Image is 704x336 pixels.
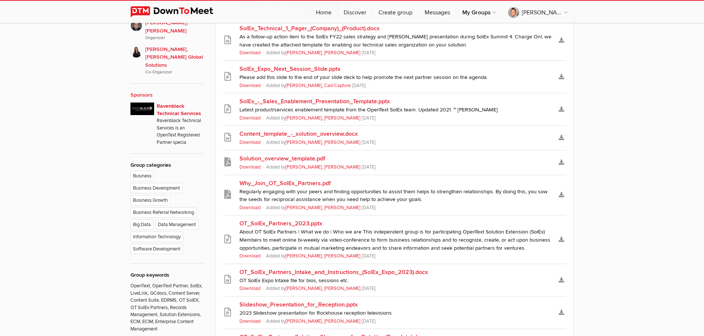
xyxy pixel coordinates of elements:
div: OT SolEx Expo Intake file for bios, sessions etc. [239,277,552,285]
span: Added by [266,285,362,291]
a: [PERSON_NAME], [PERSON_NAME] [286,115,360,121]
a: OT_SolEx_Partners_2023.pptx [239,219,552,228]
a: Download [239,139,261,145]
span: Added by [266,115,362,121]
a: Download [239,285,261,291]
div: About OT SolEx Partners | What we do | Who we are This independent group is for participating Ope... [239,228,552,252]
span: [DATE] [362,318,376,324]
img: Melissa Salm, Wertheim Global Solutions [130,46,142,58]
a: [PERSON_NAME], [PERSON_NAME] [286,285,360,291]
span: [DATE] [362,285,376,291]
a: Download [239,83,261,89]
span: Added by [266,50,362,56]
span: [DATE] [352,83,366,89]
a: Download [239,115,261,121]
div: Group keywords [130,271,204,279]
span: [DATE] [362,164,376,170]
span: Added by [266,253,362,259]
a: Download [239,205,261,211]
a: Why_Join_OT_SolEx_Partners.pdf [239,179,552,188]
a: Solution_overview_template.pdf [239,154,552,163]
a: SolEx_-_Sales_Enablement_Presentation_Template.pptx [239,97,552,106]
a: Download [239,50,261,56]
a: OT_SolEx_Partners_Intake_and_Instructions_(SolEx_Expo_2023).docx [239,268,552,277]
i: Co-Organizer [145,69,204,76]
span: [DATE] [362,253,376,259]
a: Content_template_-_solution_overview.docx [239,129,552,138]
a: Download [239,318,261,324]
div: As a follow-up action item to the SolEx FY22 sales strategy and [PERSON_NAME] presentation during... [239,33,552,49]
i: Organizer [145,35,204,41]
span: [DATE] [362,205,376,211]
a: Download [239,164,261,170]
a: [PERSON_NAME], [PERSON_NAME] [286,318,360,324]
div: Regularly engaging with your peers and finding opportunities to assist them helps to strengthen r... [239,188,552,204]
a: Sponsors [130,92,153,98]
div: Please add this slide to the end of your slide deck to help promote the next partner session on t... [239,73,552,82]
a: [PERSON_NAME], Cad-Capture [286,83,351,89]
a: Slideshow_Presentation_for_Reception.pptx [239,300,552,309]
span: Added by [266,139,362,145]
span: Added by [266,83,352,89]
a: Discover [338,1,372,23]
div: Group categories [130,161,204,169]
a: Download [239,253,261,259]
span: Added by [266,164,362,170]
a: SolEx_Technical_1_Pager_(Company)_(Product).docx [239,24,552,33]
span: [DATE] [362,115,376,121]
p: Ravenblack Technical Services is an OpenText Registered Partner specia [157,117,204,146]
a: Home [310,1,337,23]
span: [DATE] [362,139,376,145]
a: [PERSON_NAME], [PERSON_NAME] [286,50,360,56]
a: [PERSON_NAME], [PERSON_NAME] [286,205,360,211]
a: Create group [373,1,418,23]
a: [PERSON_NAME], [PERSON_NAME]Organizer [130,20,204,42]
span: Added by [266,318,362,324]
img: Ravenblack Technical Services [130,103,154,115]
a: [PERSON_NAME], [PERSON_NAME] [286,164,360,170]
div: 2023 Slideshow presentation for Rockhouse reception televisions [239,309,552,317]
div: Latest product/services enablement template from the OpenText SolEx team. Updated 2021. ~ [PERSON... [239,106,552,114]
a: Ravenblack Technical Services [157,103,201,117]
span: Added by [266,205,362,211]
a: SolEx_Expo_Next_Session_Slide.pptx [239,65,552,73]
a: [PERSON_NAME], [PERSON_NAME] Global SolutionsCo-Organizer [130,42,204,76]
span: [PERSON_NAME], [PERSON_NAME] Global Solutions [145,45,204,76]
img: Sean Murphy, Cassia [130,20,142,31]
a: My Groups [456,1,502,23]
p: OpenText, OpenText Partner, SolEx, LiveLink, GCdocs, Content Server, Content Suite, EDRMS, OT Sol... [130,279,204,333]
span: [DATE] [362,50,376,56]
span: [PERSON_NAME], [PERSON_NAME] [145,19,204,42]
img: DownToMeet [130,6,225,17]
a: [PERSON_NAME], [PERSON_NAME] Consulting [502,1,574,23]
a: [PERSON_NAME], [PERSON_NAME] [286,253,360,259]
a: [PERSON_NAME], [PERSON_NAME] [286,139,360,145]
a: Messages [419,1,456,23]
